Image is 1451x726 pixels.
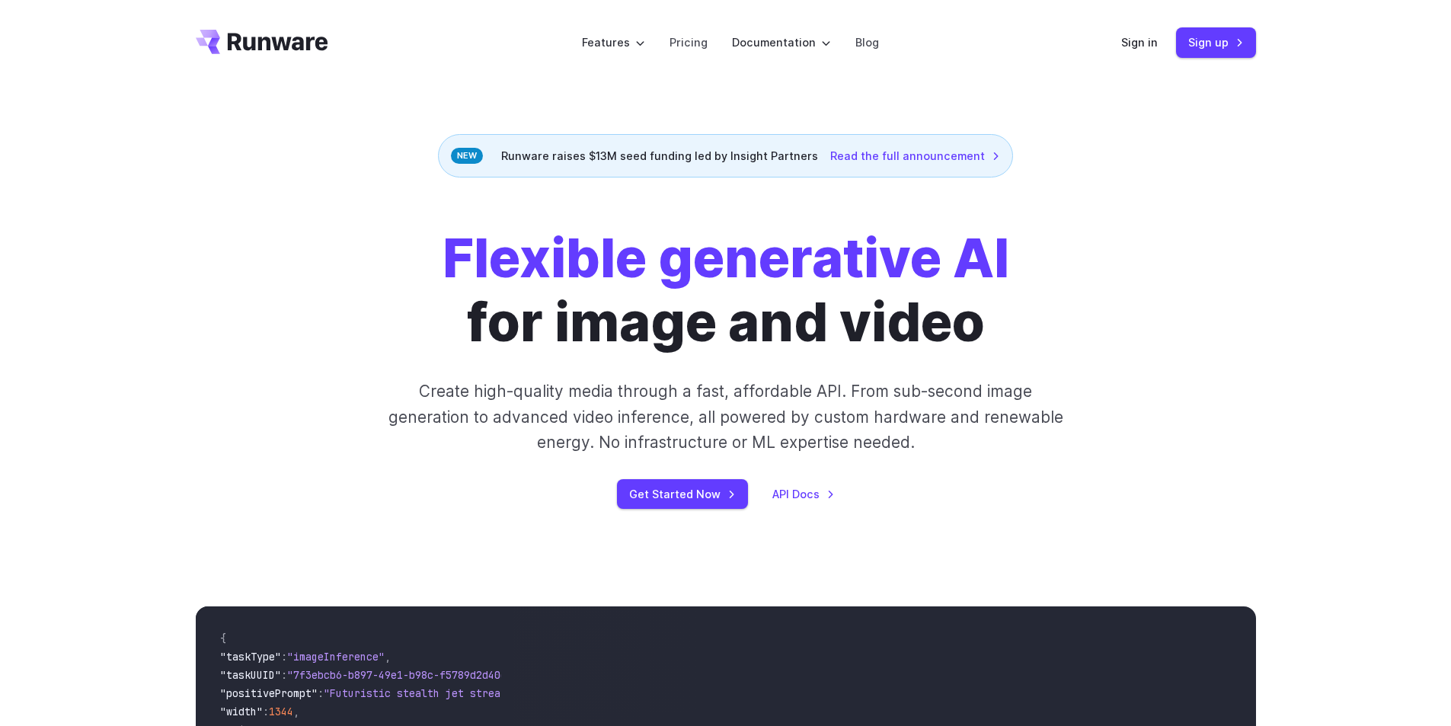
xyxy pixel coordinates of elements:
span: : [281,668,287,682]
a: Sign in [1121,34,1158,51]
span: "7f3ebcb6-b897-49e1-b98c-f5789d2d40d7" [287,668,519,682]
label: Features [582,34,645,51]
span: "positivePrompt" [220,686,318,700]
span: "imageInference" [287,650,385,664]
a: Go to / [196,30,328,54]
a: Sign up [1176,27,1256,57]
span: "taskType" [220,650,281,664]
span: "taskUUID" [220,668,281,682]
h1: for image and video [443,226,1009,354]
a: Get Started Now [617,479,748,509]
div: Runware raises $13M seed funding led by Insight Partners [438,134,1013,178]
p: Create high-quality media through a fast, affordable API. From sub-second image generation to adv... [386,379,1065,455]
span: , [293,705,299,718]
a: API Docs [772,485,835,503]
span: : [263,705,269,718]
a: Blog [855,34,879,51]
strong: Flexible generative AI [443,225,1009,290]
span: { [220,632,226,645]
span: 1344 [269,705,293,718]
label: Documentation [732,34,831,51]
span: : [281,650,287,664]
span: "Futuristic stealth jet streaking through a neon-lit cityscape with glowing purple exhaust" [324,686,878,700]
span: "width" [220,705,263,718]
span: : [318,686,324,700]
a: Read the full announcement [830,147,1000,165]
span: , [385,650,391,664]
a: Pricing [670,34,708,51]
